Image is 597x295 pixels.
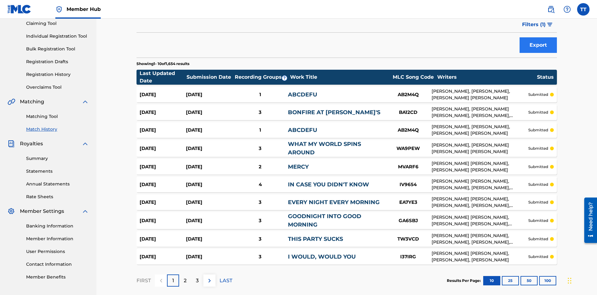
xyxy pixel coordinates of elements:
[140,181,186,188] div: [DATE]
[26,261,89,268] a: Contact Information
[26,236,89,242] a: Member Information
[232,236,288,243] div: 3
[385,109,432,116] div: BA12CD
[282,76,287,81] span: ?
[26,113,89,120] a: Matching Tool
[55,6,63,13] img: Top Rightsholder
[184,277,187,284] p: 2
[26,126,89,133] a: Match History
[140,217,186,224] div: [DATE]
[7,98,15,105] img: Matching
[67,6,101,13] span: Member Hub
[288,91,317,98] a: ABCDEFU
[140,253,186,260] div: [DATE]
[220,277,232,284] p: LAST
[547,23,553,26] img: filter
[232,181,288,188] div: 4
[385,181,432,188] div: IV9654
[432,178,528,191] div: [PERSON_NAME] [PERSON_NAME], [PERSON_NAME], [PERSON_NAME], [PERSON_NAME]
[545,3,557,16] a: Public Search
[385,199,432,206] div: EA7YE3
[26,181,89,187] a: Annual Statements
[528,218,548,223] p: submitted
[232,163,288,171] div: 2
[140,145,186,152] div: [DATE]
[385,163,432,171] div: MVARF6
[7,208,15,215] img: Member Settings
[26,194,89,200] a: Rate Sheets
[26,71,89,78] a: Registration History
[187,73,233,81] div: Submission Date
[186,109,232,116] div: [DATE]
[140,163,186,171] div: [DATE]
[580,195,597,246] iframe: Resource Center
[26,223,89,229] a: Banking Information
[234,73,290,81] div: Recording Groups
[528,199,548,205] p: submitted
[288,127,317,133] a: ABCDEFU
[20,98,44,105] span: Matching
[186,91,232,98] div: [DATE]
[137,277,151,284] p: FIRST
[81,140,89,147] img: expand
[520,37,557,53] button: Export
[26,33,89,40] a: Individual Registration Tool
[390,73,437,81] div: MLC Song Code
[26,155,89,162] a: Summary
[140,91,186,98] div: [DATE]
[26,168,89,175] a: Statements
[577,3,590,16] div: User Menu
[186,253,232,260] div: [DATE]
[528,110,548,115] p: submitted
[385,253,432,260] div: I37IRG
[528,164,548,170] p: submitted
[26,274,89,280] a: Member Benefits
[232,109,288,116] div: 3
[432,250,528,263] div: [PERSON_NAME] [PERSON_NAME], [PERSON_NAME], [PERSON_NAME]
[196,277,199,284] p: 3
[140,127,186,134] div: [DATE]
[7,140,15,147] img: Royalties
[288,141,361,156] a: WHAT MY WORLD SPINS AROUND
[140,70,186,85] div: Last Updated Date
[232,199,288,206] div: 3
[81,208,89,215] img: expand
[186,163,232,171] div: [DATE]
[568,271,572,290] div: Drag
[232,217,288,224] div: 3
[26,20,89,27] a: Claiming Tool
[186,145,232,152] div: [DATE]
[528,146,548,151] p: submitted
[232,127,288,134] div: 1
[232,253,288,260] div: 3
[137,61,189,67] p: Showing 1 - 10 of 1,654 results
[483,276,500,285] button: 10
[288,181,369,188] a: IN CASE YOU DIDN'T KNOW
[385,91,432,98] div: AB2M4Q
[528,236,548,242] p: submitted
[432,88,528,101] div: [PERSON_NAME], [PERSON_NAME], [PERSON_NAME] [PERSON_NAME]
[186,217,232,224] div: [DATE]
[288,236,343,242] a: THIS PARTY SUCKS
[432,196,528,209] div: [PERSON_NAME] [PERSON_NAME], [PERSON_NAME], [PERSON_NAME], [PERSON_NAME]
[518,17,557,32] button: Filters (1)
[81,98,89,105] img: expand
[26,248,89,255] a: User Permissions
[288,213,361,228] a: GOODNIGHT INTO GOOD MORNING
[26,84,89,91] a: Overclaims Tool
[186,181,232,188] div: [DATE]
[539,276,556,285] button: 100
[432,160,528,173] div: [PERSON_NAME] [PERSON_NAME], [PERSON_NAME] [PERSON_NAME]
[432,214,528,227] div: [PERSON_NAME] [PERSON_NAME], [PERSON_NAME] [PERSON_NAME], [PERSON_NAME] [PERSON_NAME] NITE
[522,21,546,28] span: Filters ( 1 )
[385,217,432,224] div: GA6SBJ
[537,73,554,81] div: Status
[288,199,380,206] a: EVERY NIGHT EVERY MORNING
[563,6,571,13] img: help
[288,109,380,116] a: BONFIRE AT [PERSON_NAME]'S
[528,254,548,260] p: submitted
[566,265,597,295] iframe: Chat Widget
